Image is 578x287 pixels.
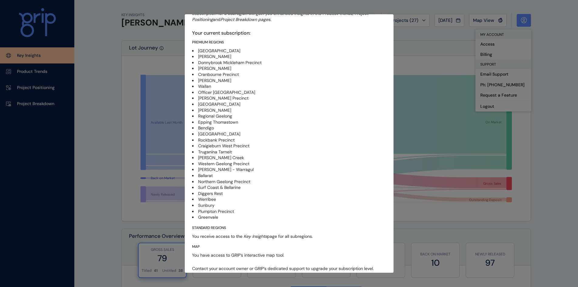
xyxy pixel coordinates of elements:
p: You receive access to the page for all subregions. [192,234,386,240]
li: Truganina Tarneit [192,149,386,155]
p: Contact your account owner or GRIP’s dedicated support to upgrade your subscription level. [192,263,386,272]
span: Project Breakdown pages [221,17,270,22]
li: Werribee [192,196,386,203]
h5: MAP [192,244,386,249]
li: Bendigo [192,125,386,131]
li: [PERSON_NAME] Precinct [192,95,386,101]
span: Key Insights [244,234,267,239]
h4: Your current subscription: [192,30,386,36]
span: Project Positioning [192,11,368,22]
li: Ballarat [192,173,386,179]
li: Rockbank Precinct [192,137,386,143]
li: [GEOGRAPHIC_DATA] [192,131,386,137]
li: Craigieburn West Precinct [192,143,386,149]
li: [PERSON_NAME] [192,78,386,84]
li: Wallan [192,84,386,90]
p: You have access to GRIP’s interactive map tool. [192,252,386,258]
li: Diggers Rest [192,191,386,197]
li: Cranbourne Precinct [192,72,386,78]
li: Officer [GEOGRAPHIC_DATA] [192,90,386,96]
li: Sunbury [192,203,386,209]
li: [PERSON_NAME] - Warragul [192,167,386,173]
li: [PERSON_NAME] [192,54,386,60]
li: Epping Thomastown [192,119,386,125]
h5: STANDARD REGIONS [192,225,386,231]
li: [PERSON_NAME] [192,108,386,114]
li: Greenvale [192,214,386,220]
li: Northern Geelong Precinct [192,179,386,185]
li: Western Geelong Precinct [192,161,386,167]
li: Regional Geelong [192,113,386,119]
li: [GEOGRAPHIC_DATA] [192,48,386,54]
li: [GEOGRAPHIC_DATA] [192,101,386,108]
li: Plumpton Precinct [192,209,386,215]
li: [PERSON_NAME] [192,66,386,72]
li: [PERSON_NAME] Creek [192,155,386,161]
li: Donnybrook Mickleham Precinct [192,60,386,66]
li: Surf Coast & Bellarine [192,185,386,191]
h5: PREMIUM REGIONS [192,40,386,45]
